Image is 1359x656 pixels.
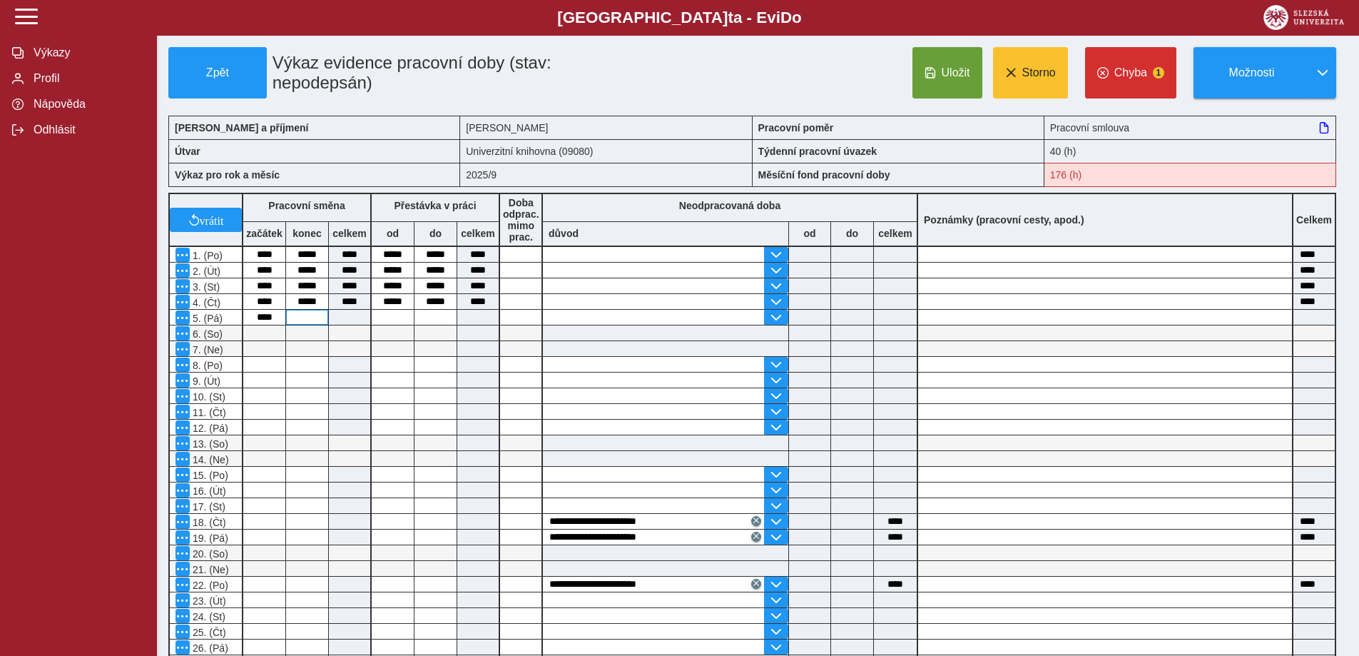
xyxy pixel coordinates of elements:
b: Měsíční fond pracovní doby [758,169,890,181]
span: 1. (Po) [190,250,223,261]
span: Storno [1022,66,1056,79]
div: Fond pracovní doby (176 h) a součet hodin (56 h) se neshodují! [1044,163,1336,187]
span: 21. (Ne) [190,564,229,575]
button: Možnosti [1193,47,1309,99]
button: Chyba1 [1085,47,1176,99]
span: 4. (Čt) [190,297,220,308]
span: Možnosti [1206,66,1298,79]
button: Menu [175,625,190,639]
div: 2025/9 [460,163,752,187]
button: Menu [175,311,190,325]
button: Uložit [912,47,982,99]
button: Menu [175,483,190,498]
span: 26. (Pá) [190,642,228,654]
b: celkem [874,228,917,239]
b: od [372,228,414,239]
b: konec [286,228,328,239]
button: Menu [175,326,190,340]
button: Menu [175,405,190,419]
b: Celkem [1296,214,1332,226]
span: vrátit [200,214,224,226]
b: Neodpracovaná doba [679,200,780,211]
b: Výkaz pro rok a měsíc [175,169,280,181]
b: Pracovní poměr [758,122,834,133]
span: 7. (Ne) [190,344,223,355]
span: Odhlásit [29,123,145,136]
b: do [831,228,873,239]
span: 19. (Pá) [190,533,228,544]
span: 14. (Ne) [190,454,229,465]
b: [GEOGRAPHIC_DATA] a - Evi [43,9,1316,27]
span: Chyba [1114,66,1147,79]
b: [PERSON_NAME] a příjmení [175,122,308,133]
button: Storno [993,47,1068,99]
b: do [414,228,457,239]
button: Menu [175,609,190,623]
button: Menu [175,562,190,576]
button: Zpět [168,47,267,99]
span: 8. (Po) [190,360,223,371]
span: 5. (Pá) [190,313,223,324]
span: 22. (Po) [190,580,228,591]
div: 40 (h) [1044,139,1336,163]
button: Menu [175,263,190,278]
span: 12. (Pá) [190,423,228,434]
button: Menu [175,452,190,466]
button: Menu [175,279,190,293]
span: 11. (Čt) [190,407,226,418]
b: Doba odprac. mimo prac. [503,197,539,243]
button: vrátit [170,208,242,232]
span: t [728,9,733,26]
span: Nápověda [29,98,145,111]
h1: Výkaz evidence pracovní doby (stav: nepodepsán) [267,47,660,99]
button: Menu [175,577,190,592]
b: Útvar [175,146,200,157]
button: Menu [175,248,190,262]
span: Výkazy [29,46,145,59]
button: Menu [175,499,190,513]
span: Profil [29,72,145,85]
button: Menu [175,358,190,372]
span: 23. (Út) [190,595,226,607]
b: od [789,228,830,239]
span: 18. (Čt) [190,517,226,528]
button: Menu [175,530,190,545]
span: 10. (St) [190,391,225,403]
button: Menu [175,373,190,388]
button: Menu [175,436,190,450]
span: 9. (Út) [190,375,220,387]
b: celkem [457,228,499,239]
img: logo_web_su.png [1263,5,1344,30]
button: Menu [175,420,190,435]
span: 6. (So) [190,328,223,340]
div: Pracovní smlouva [1044,116,1336,139]
button: Menu [175,546,190,560]
div: [PERSON_NAME] [460,116,752,139]
b: důvod [549,228,579,239]
b: celkem [329,228,370,239]
span: 16. (Út) [190,485,226,497]
b: Týdenní pracovní úvazek [758,146,877,157]
button: Menu [175,515,190,529]
span: 3. (St) [190,281,220,293]
span: D [780,9,792,26]
button: Menu [175,468,190,482]
div: Univerzitní knihovna (09080) [460,139,752,163]
span: Zpět [175,66,260,79]
b: začátek [243,228,285,239]
span: 20. (So) [190,548,228,560]
b: Přestávka v práci [394,200,476,211]
span: 24. (St) [190,611,225,622]
span: 1 [1153,67,1164,79]
button: Menu [175,342,190,356]
button: Menu [175,640,190,655]
button: Menu [175,389,190,403]
span: 25. (Čt) [190,627,226,638]
button: Menu [175,295,190,309]
span: 2. (Út) [190,266,220,277]
span: 17. (St) [190,501,225,513]
span: 15. (Po) [190,470,228,481]
span: Uložit [942,66,970,79]
button: Menu [175,593,190,607]
b: Poznámky (pracovní cesty, apod.) [918,214,1090,226]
